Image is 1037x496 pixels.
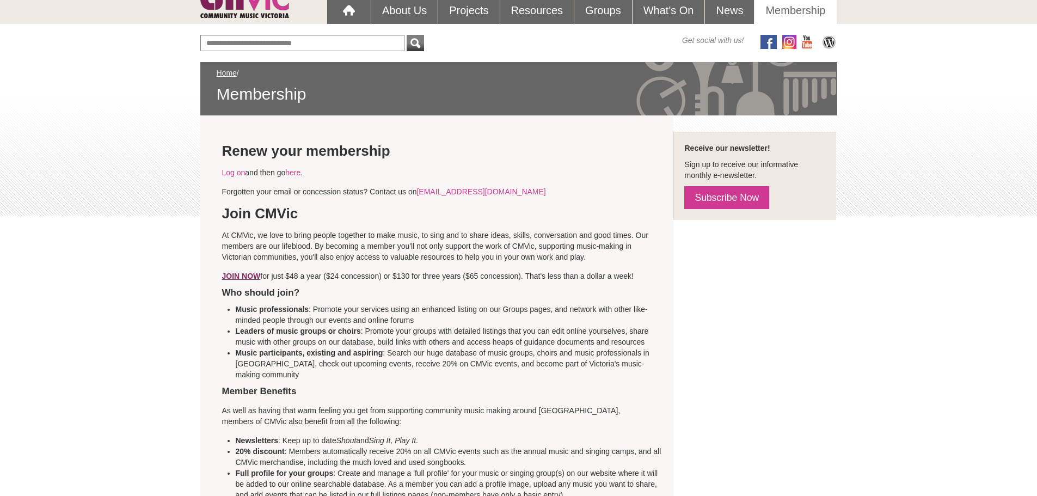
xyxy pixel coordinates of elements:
[217,68,821,105] div: /
[236,327,361,335] strong: Leaders of music groups or choirs
[222,167,652,178] p: and then go .
[684,159,825,181] p: Sign up to receive our informative monthly e-newsletter.
[285,168,300,177] a: here
[236,447,285,456] strong: 20% discount
[222,230,652,262] p: At CMVic, we love to bring people together to make music, to sing and to share ideas, skills, con...
[684,186,769,209] a: Subscribe Now
[236,347,666,380] li: : Search our huge database of music groups, choirs and music professionals in [GEOGRAPHIC_DATA], ...
[217,69,237,77] a: Home
[217,84,821,105] span: Membership
[236,436,279,445] strong: Newsletters
[222,186,652,197] p: Forgotten your email or concession status? Contact us on
[821,35,837,49] img: CMVic Blog
[222,287,652,298] h4: Who should join?
[236,305,309,314] strong: Music professionals
[369,436,416,445] em: Sing It, Play It
[684,144,770,152] strong: Receive our newsletter!
[222,168,246,177] a: Log on
[222,304,652,397] h4: Member Benefits
[236,304,666,326] li: : Promote your services using an enhanced listing on our Groups pages, and network with other lik...
[782,35,796,49] img: icon-instagram.png
[222,143,652,159] h2: Renew your membership
[222,405,652,427] p: As well as having that warm feeling you get from supporting community music making around [GEOGRA...
[236,348,383,357] strong: Music participants, existing and aspiring
[464,458,467,467] em: .
[222,272,261,280] a: JOIN NOW
[336,436,357,445] em: Shout
[236,469,334,477] strong: Full profile for your groups
[222,205,652,222] h2: Join CMVic
[236,435,666,446] li: : Keep up to date and .
[236,446,666,468] li: : Members automatically receive 20% on all CMVic events such as the annual music and singing camp...
[682,35,744,46] span: Get social with us!
[416,187,545,196] a: [EMAIL_ADDRESS][DOMAIN_NAME]
[236,326,666,347] li: : Promote your groups with detailed listings that you can edit online yourselves, share music wit...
